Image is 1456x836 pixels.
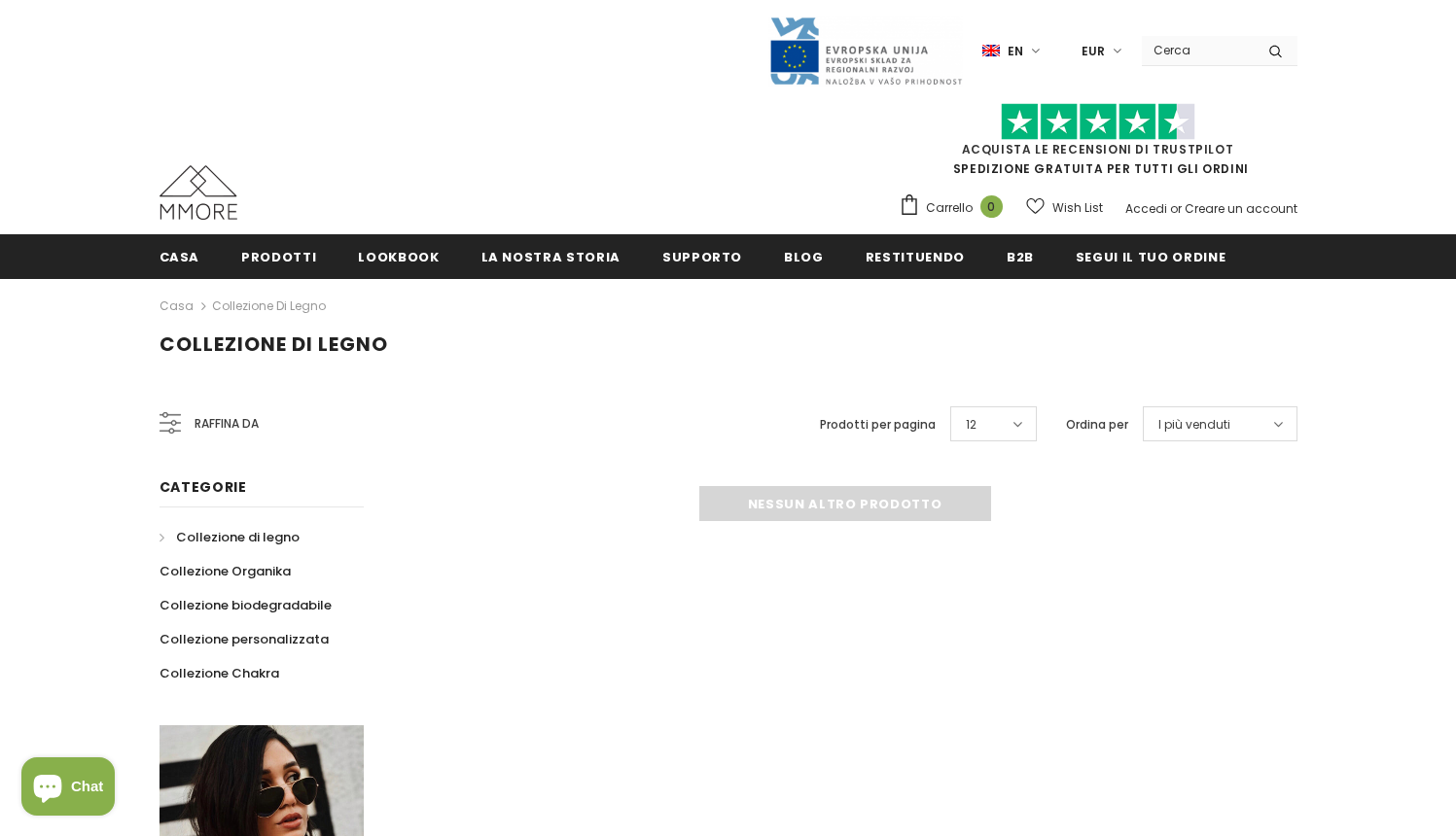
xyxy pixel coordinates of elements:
a: supporto [662,234,742,278]
span: B2B [1007,248,1034,266]
span: Collezione di legno [176,528,300,546]
span: Collezione personalizzata [160,630,329,648]
a: Wish List [1026,191,1103,225]
img: Javni Razpis [768,16,963,87]
a: La nostra storia [481,234,621,278]
span: supporto [662,248,742,266]
a: Collezione biodegradabile [160,588,332,622]
a: Casa [160,295,194,318]
a: Accedi [1125,200,1167,217]
span: Raffina da [195,413,259,435]
a: Casa [160,234,200,278]
a: Restituendo [866,234,965,278]
a: Carrello 0 [899,193,1012,223]
a: Collezione di legno [212,297,326,314]
img: i-lang-1.png [982,43,1000,59]
a: Segui il tuo ordine [1076,234,1225,278]
span: or [1170,200,1182,217]
span: SPEDIZIONE GRATUITA PER TUTTI GLI ORDINI [899,112,1297,177]
a: Blog [784,234,824,278]
span: Collezione biodegradabile [160,596,332,614]
span: Blog [784,248,824,266]
a: Prodotti [241,234,316,278]
img: Casi MMORE [160,165,237,220]
span: Collezione Organika [160,562,291,580]
span: Collezione di legno [160,331,388,358]
a: Lookbook [358,234,439,278]
span: Lookbook [358,248,439,266]
span: Wish List [1052,198,1103,218]
a: Creare un account [1185,200,1297,217]
span: EUR [1082,42,1105,61]
span: Prodotti [241,248,316,266]
label: Ordina per [1066,415,1128,435]
a: B2B [1007,234,1034,278]
span: Casa [160,248,200,266]
a: Collezione Organika [160,554,291,588]
span: en [1008,42,1023,61]
a: Acquista le recensioni di TrustPilot [962,141,1234,157]
inbox-online-store-chat: Shopify online store chat [16,757,121,820]
img: Fidati di Pilot Stars [1001,103,1195,141]
span: Carrello [926,198,973,218]
a: Collezione di legno [160,520,300,554]
a: Collezione personalizzata [160,622,329,656]
label: Prodotti per pagina [820,415,936,435]
span: Restituendo [866,248,965,266]
a: Javni Razpis [768,42,963,58]
span: Collezione Chakra [160,664,279,682]
span: 12 [966,415,977,435]
span: 0 [980,195,1003,218]
span: I più venduti [1158,415,1230,435]
span: Categorie [160,477,247,497]
input: Search Site [1142,36,1254,64]
a: Collezione Chakra [160,656,279,690]
span: La nostra storia [481,248,621,266]
span: Segui il tuo ordine [1076,248,1225,266]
